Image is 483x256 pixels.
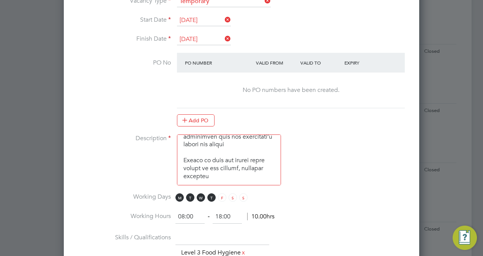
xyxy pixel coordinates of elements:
input: Select one [177,34,231,45]
div: No PO numbers have been created. [185,86,397,94]
span: ‐ [206,213,211,220]
input: Select one [177,15,231,26]
span: S [229,193,237,202]
label: Working Days [76,193,171,201]
div: PO Number [183,56,254,70]
span: W [197,193,205,202]
span: S [239,193,248,202]
button: Engage Resource Center [453,226,477,250]
span: T [186,193,194,202]
label: Working Hours [76,212,171,220]
input: 17:00 [213,210,242,224]
label: Finish Date [76,35,171,43]
span: T [207,193,216,202]
label: PO No [76,59,171,67]
button: Add PO [177,114,215,126]
label: Start Date [76,16,171,24]
label: Skills / Qualifications [76,234,171,242]
div: Valid To [298,56,343,70]
span: F [218,193,226,202]
input: 08:00 [175,210,205,224]
span: 10.00hrs [247,213,275,220]
div: Valid From [254,56,298,70]
span: M [175,193,184,202]
label: Description [76,134,171,142]
div: Expiry [343,56,387,70]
